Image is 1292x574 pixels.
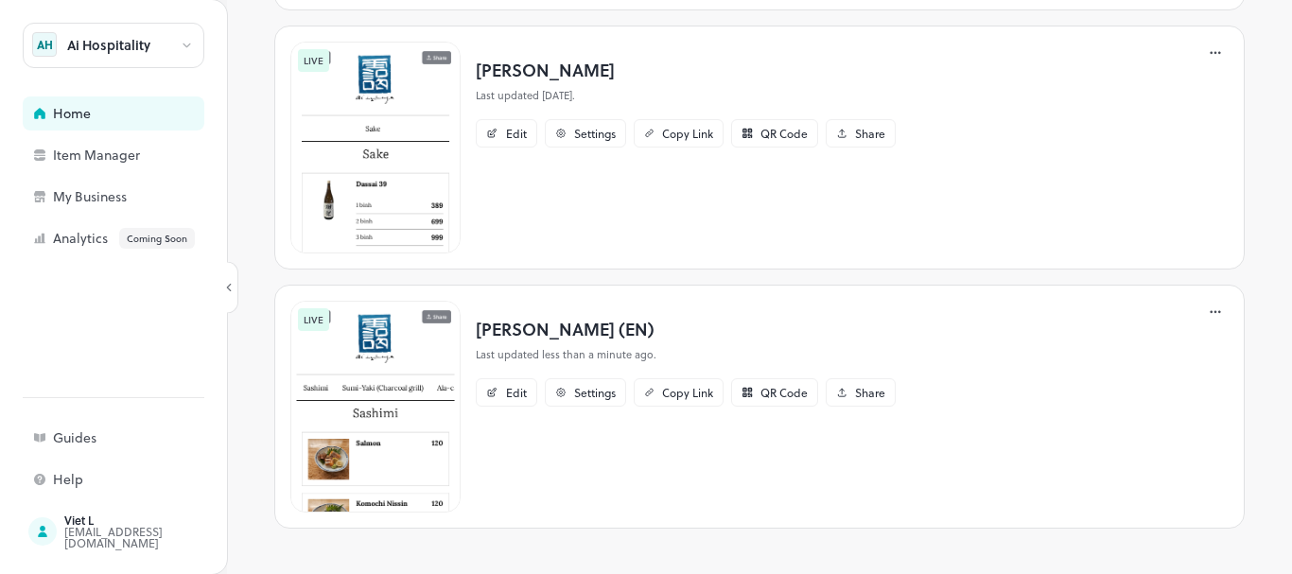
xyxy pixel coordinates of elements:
[760,387,808,398] div: QR Code
[476,316,896,341] p: [PERSON_NAME] (EN)
[64,526,242,548] div: [EMAIL_ADDRESS][DOMAIN_NAME]
[476,88,896,104] p: Last updated [DATE].
[53,473,242,486] div: Help
[53,107,242,120] div: Home
[855,128,885,139] div: Share
[53,431,242,444] div: Guides
[64,514,242,526] div: Viet L
[53,148,242,162] div: Item Manager
[298,49,329,72] div: LIVE
[67,39,150,52] div: Ai Hospitality
[662,128,713,139] div: Copy Link
[298,308,329,331] div: LIVE
[855,387,885,398] div: Share
[53,190,242,203] div: My Business
[476,347,896,363] p: Last updated less than a minute ago.
[506,387,527,398] div: Edit
[53,228,242,249] div: Analytics
[760,128,808,139] div: QR Code
[574,128,616,139] div: Settings
[290,42,461,253] img: 1740123589470fqjvcqck4rg.png
[119,228,195,249] div: Coming Soon
[476,57,896,82] p: [PERSON_NAME]
[290,301,461,513] img: 1759923839288gw2t8xph3i.png
[662,387,713,398] div: Copy Link
[32,32,57,57] div: AH
[574,387,616,398] div: Settings
[506,128,527,139] div: Edit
